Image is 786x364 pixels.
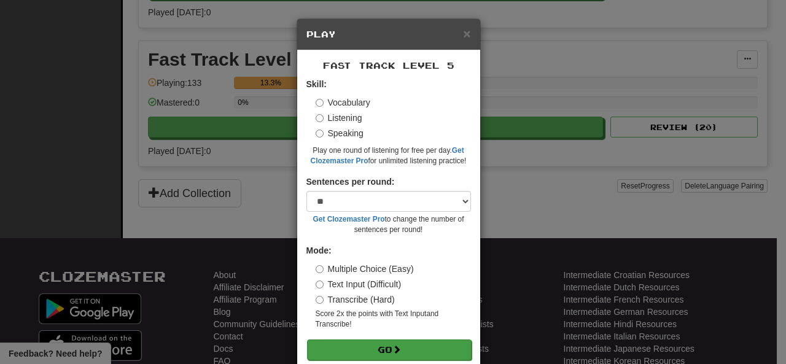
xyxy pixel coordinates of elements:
label: Sentences per round: [306,176,395,188]
a: Get Clozemaster Pro [313,215,385,223]
label: Text Input (Difficult) [316,278,402,290]
label: Transcribe (Hard) [316,293,395,306]
input: Multiple Choice (Easy) [316,265,324,273]
input: Transcribe (Hard) [316,296,324,304]
label: Speaking [316,127,364,139]
h5: Play [306,28,471,41]
input: Speaking [316,130,324,137]
span: × [463,26,470,41]
button: Go [307,339,472,360]
button: Close [463,27,470,40]
strong: Mode: [306,246,332,255]
label: Vocabulary [316,96,370,109]
label: Multiple Choice (Easy) [316,263,414,275]
label: Listening [316,112,362,124]
input: Listening [316,114,324,122]
small: to change the number of sentences per round! [306,214,471,235]
input: Vocabulary [316,99,324,107]
span: Fast Track Level 5 [323,60,454,71]
input: Text Input (Difficult) [316,281,324,288]
strong: Skill: [306,79,327,89]
small: Score 2x the points with Text Input and Transcribe ! [316,309,471,330]
small: Play one round of listening for free per day. for unlimited listening practice! [306,145,471,166]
